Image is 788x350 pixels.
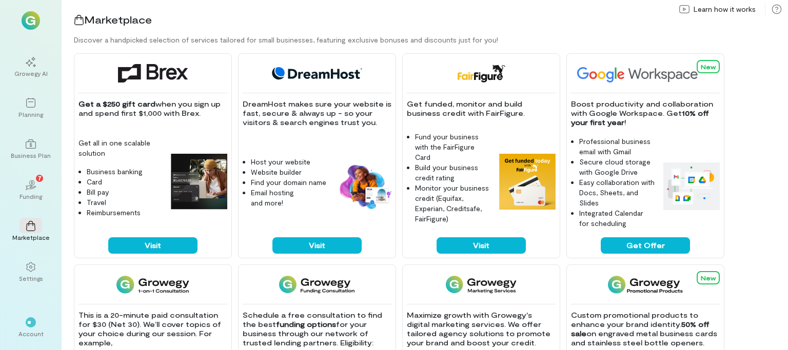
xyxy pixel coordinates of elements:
[74,35,788,45] div: Discover a handpicked selection of services tailored for small businesses, featuring exclusive bo...
[415,132,491,162] li: Fund your business with the FairFigure Card
[12,131,49,168] a: Business Plan
[407,99,556,118] p: Get funded, monitor and build business credit with FairFigure.
[19,274,43,282] div: Settings
[78,99,227,118] p: when you sign up and spend first $1,000 with Brex.
[407,311,556,347] p: Maximize growth with Growegy's digital marketing services. We offer tailored agency solutions to ...
[608,275,683,294] img: Growegy Promo Products
[84,13,152,26] span: Marketplace
[251,177,327,188] li: Find your domain name
[87,177,163,187] li: Card
[701,274,716,281] span: New
[87,208,163,218] li: Reimbursements
[415,183,491,224] li: Monitor your business credit (Equifax, Experian, Creditsafe, FairFigure)
[251,188,327,208] li: Email hosting and more!
[87,187,163,197] li: Bill pay
[87,167,163,177] li: Business banking
[78,138,163,158] p: Get all in one scalable solution
[446,275,517,294] img: Growegy - Marketing Services
[571,311,720,347] p: Custom promotional products to enhance your brand identity. on engraved metal business cards and ...
[415,162,491,183] li: Build your business credit rating
[78,99,155,108] strong: Get a $250 gift card
[601,237,690,254] button: Get Offer
[12,233,50,241] div: Marketplace
[11,151,51,159] div: Business Plan
[268,64,366,83] img: DreamHost
[18,330,44,338] div: Account
[243,99,391,127] p: DreamHost makes sure your website is fast, secure & always up - so your visitors & search engines...
[116,275,189,294] img: 1-on-1 Consultation
[14,69,48,77] div: Growegy AI
[118,64,188,83] img: Brex
[571,320,712,338] strong: 50% off sale
[272,237,362,254] button: Visit
[78,311,227,347] p: This is a 20-minute paid consultation for $30 (Net 30). We’ll cover topics of your choice during ...
[663,162,720,210] img: Google Workspace feature
[87,197,163,208] li: Travel
[579,136,655,157] li: Professional business email with Gmail
[457,64,505,83] img: FairFigure
[12,213,49,250] a: Marketplace
[243,311,391,347] p: Schedule a free consultation to find the best for your business through our network of trusted le...
[335,163,391,210] img: DreamHost feature
[571,99,720,127] p: Boost productivity and collaboration with Google Workspace. Get !
[279,275,354,294] img: Funding Consultation
[251,167,327,177] li: Website builder
[571,109,711,127] strong: 10% off your first year
[12,172,49,209] a: Funding
[571,64,722,83] img: Google Workspace
[701,63,716,70] span: New
[251,157,327,167] li: Host your website
[108,237,198,254] button: Visit
[171,154,227,210] img: Brex feature
[579,208,655,229] li: Integrated Calendar for scheduling
[276,320,336,328] strong: funding options
[18,110,43,118] div: Planning
[12,254,49,291] a: Settings
[694,4,756,14] span: Learn how it works
[579,177,655,208] li: Easy collaboration with Docs, Sheets, and Slides
[38,173,42,182] span: 7
[579,157,655,177] li: Secure cloud storage with Google Drive
[437,237,526,254] button: Visit
[12,90,49,127] a: Planning
[19,192,42,200] div: Funding
[12,49,49,86] a: Growegy AI
[499,154,556,210] img: FairFigure feature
